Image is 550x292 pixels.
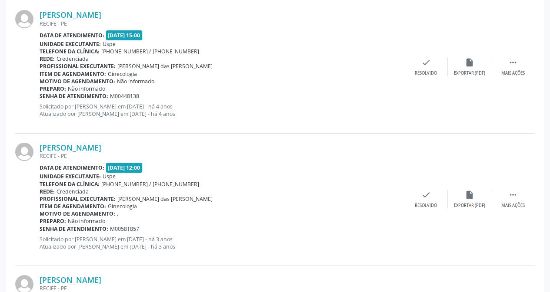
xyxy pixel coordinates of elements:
[40,275,101,285] a: [PERSON_NAME]
[40,180,100,188] b: Telefone da clínica:
[40,48,100,55] b: Telefone da clínica:
[110,225,139,233] span: M00581857
[421,58,431,67] i: check
[40,85,66,92] b: Preparo:
[454,70,485,76] div: Exportar (PDF)
[108,203,137,210] span: Ginecologia
[415,70,437,76] div: Resolvido
[57,55,89,62] span: Credenciada
[501,70,525,76] div: Mais ações
[40,55,55,62] b: Rede:
[106,163,143,173] span: [DATE] 12:00
[101,180,199,188] span: [PHONE_NUMBER] / [PHONE_NUMBER]
[465,190,474,200] i: insert_drive_file
[508,58,518,67] i: 
[117,210,118,217] span: .
[421,190,431,200] i: check
[110,92,139,100] span: M00448138
[40,173,101,180] b: Unidade executante:
[40,152,404,160] div: RECIFE - PE
[40,236,404,250] p: Solicitado por [PERSON_NAME] em [DATE] - há 3 anos Atualizado por [PERSON_NAME] em [DATE] - há 3 ...
[40,285,404,292] div: RECIFE - PE
[15,10,33,28] img: img
[40,62,116,70] b: Profissional executante:
[106,30,143,40] span: [DATE] 15:00
[40,210,115,217] b: Motivo de agendamento:
[40,20,404,27] div: RECIFE - PE
[40,195,116,203] b: Profissional executante:
[117,62,213,70] span: [PERSON_NAME] das [PERSON_NAME]
[465,58,474,67] i: insert_drive_file
[40,40,101,48] b: Unidade executante:
[40,203,106,210] b: Item de agendamento:
[508,190,518,200] i: 
[415,203,437,209] div: Resolvido
[501,203,525,209] div: Mais ações
[40,143,101,152] a: [PERSON_NAME]
[40,70,106,78] b: Item de agendamento:
[40,78,115,85] b: Motivo de agendamento:
[101,48,199,55] span: [PHONE_NUMBER] / [PHONE_NUMBER]
[454,203,485,209] div: Exportar (PDF)
[117,195,213,203] span: [PERSON_NAME] das [PERSON_NAME]
[40,10,101,20] a: [PERSON_NAME]
[40,217,66,225] b: Preparo:
[103,173,116,180] span: Uspe
[15,143,33,161] img: img
[117,78,154,85] span: Não informado
[40,32,104,39] b: Data de atendimento:
[57,188,89,195] span: Credenciada
[40,92,108,100] b: Senha de atendimento:
[103,40,116,48] span: Uspe
[40,103,404,118] p: Solicitado por [PERSON_NAME] em [DATE] - há 4 anos Atualizado por [PERSON_NAME] em [DATE] - há 4 ...
[40,188,55,195] b: Rede:
[108,70,137,78] span: Ginecologia
[68,217,105,225] span: Não informado
[40,164,104,171] b: Data de atendimento:
[68,85,105,92] span: Não informado
[40,225,108,233] b: Senha de atendimento:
